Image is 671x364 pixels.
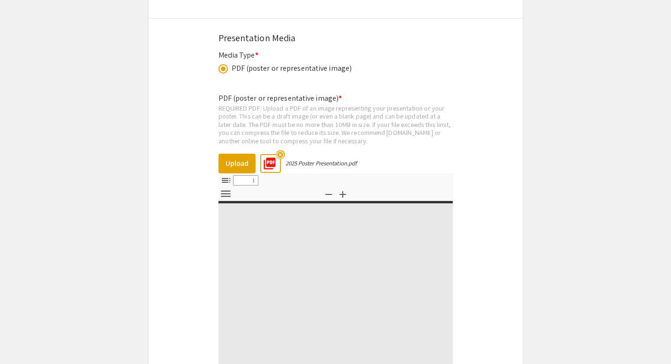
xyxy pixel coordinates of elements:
div: 2025 Poster Presentation.pdf [286,159,357,167]
button: Toggle Sidebar [218,173,234,187]
button: Zoom Out [321,187,337,201]
iframe: Chat [7,322,40,357]
mat-label: PDF (poster or representative image) [219,93,342,103]
div: REQUIRED PDF: Upload a PDF of an image representing your presentation or your poster. This can be... [219,104,453,145]
button: Zoom In [335,187,351,201]
mat-icon: highlight_off [276,150,285,159]
div: Presentation Media [219,31,453,45]
button: Upload [219,154,256,173]
div: PDF (poster or representative image) [232,63,352,74]
mat-icon: picture_as_pdf [260,154,274,168]
mat-label: Media Type [219,50,258,60]
button: Tools [218,187,234,201]
input: Page [233,175,258,186]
